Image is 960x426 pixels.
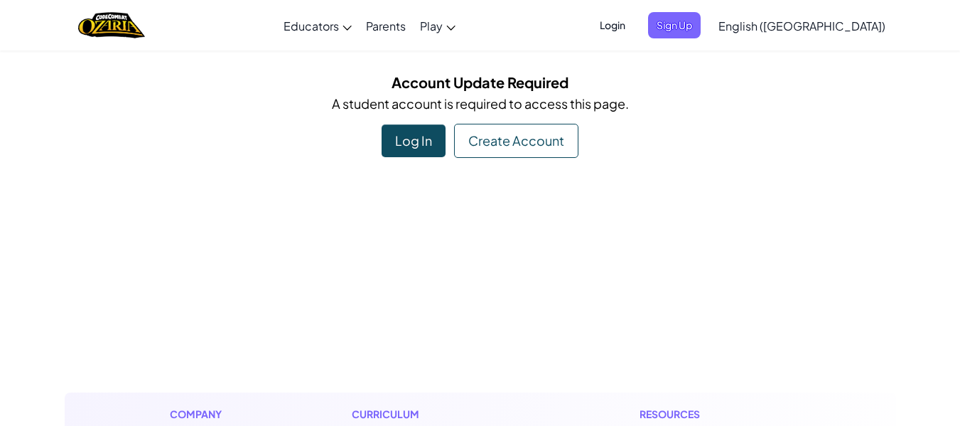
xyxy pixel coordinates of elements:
span: English ([GEOGRAPHIC_DATA]) [718,18,885,33]
h5: Account Update Required [75,71,885,93]
p: A student account is required to access this page. [75,93,885,114]
a: Educators [276,6,359,45]
img: Home [78,11,144,40]
div: Log In [382,124,446,157]
a: English ([GEOGRAPHIC_DATA]) [711,6,892,45]
a: Ozaria by CodeCombat logo [78,11,144,40]
button: Login [591,12,634,38]
h1: Resources [640,407,791,422]
button: Sign Up [648,12,701,38]
a: Parents [359,6,413,45]
div: Create Account [454,124,578,158]
h1: Curriculum [352,407,524,422]
span: Play [420,18,443,33]
span: Educators [284,18,339,33]
h1: Company [170,407,236,422]
a: Play [413,6,463,45]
